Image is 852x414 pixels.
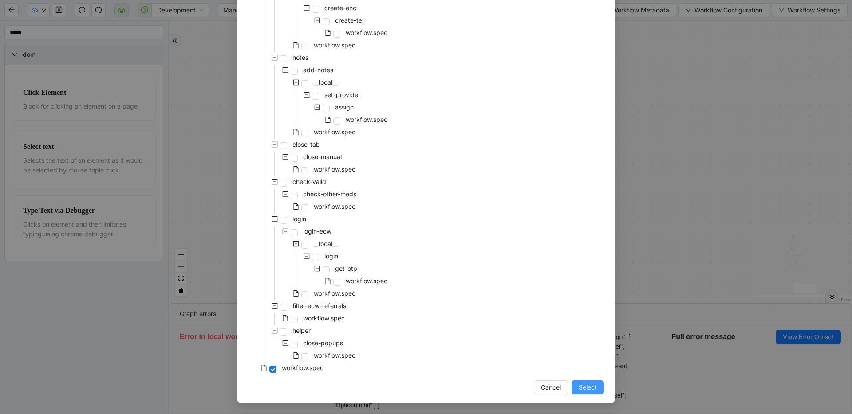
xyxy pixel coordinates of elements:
[291,301,348,311] span: filter-ecw-referrals
[324,91,360,98] span: set-provider
[282,315,288,321] span: file
[312,127,357,137] span: workflow.spec
[344,276,389,286] span: workflow.spec
[312,40,357,51] span: workflow.spec
[344,114,389,125] span: workflow.spec
[292,302,346,309] span: filter-ecw-referrals
[303,314,345,322] span: workflow.spec
[325,278,331,284] span: file
[272,216,278,222] span: minus-square
[534,380,568,394] button: Cancel
[291,214,308,224] span: login
[292,141,320,148] span: close-tab
[272,55,278,61] span: minus-square
[292,54,308,61] span: notes
[312,238,339,249] span: __local__
[572,380,604,394] button: Select
[293,290,299,297] span: file
[325,117,331,123] span: file
[292,215,306,223] span: login
[346,277,387,285] span: workflow.spec
[335,103,354,111] span: assign
[293,352,299,359] span: file
[282,67,288,73] span: minus-square
[346,29,387,36] span: workflow.spec
[272,179,278,185] span: minus-square
[301,189,358,199] span: check-other-meds
[292,178,326,185] span: check-valid
[303,227,331,235] span: login-ecw
[280,363,325,373] span: workflow.spec
[314,78,338,86] span: __local__
[293,166,299,172] span: file
[312,164,357,175] span: workflow.spec
[282,340,288,346] span: minus-square
[324,252,338,260] span: login
[323,3,358,13] span: create-enc
[314,203,355,210] span: workflow.spec
[282,154,288,160] span: minus-square
[325,30,331,36] span: file
[314,240,338,247] span: __local__
[314,41,355,49] span: workflow.spec
[312,201,357,212] span: workflow.spec
[312,288,357,299] span: workflow.spec
[292,327,311,334] span: helper
[333,102,355,113] span: assign
[323,90,362,100] span: set-provider
[335,265,357,272] span: get-otp
[344,27,389,38] span: workflow.spec
[301,226,333,237] span: login-ecw
[333,15,365,26] span: create-tel
[314,266,320,272] span: minus-square
[314,104,320,110] span: minus-square
[291,52,310,63] span: notes
[272,303,278,309] span: minus-square
[304,5,310,11] span: minus-square
[301,152,343,162] span: close-manual
[314,289,355,297] span: workflow.spec
[346,116,387,123] span: workflow.spec
[282,228,288,234] span: minus-square
[282,191,288,197] span: minus-square
[303,66,333,74] span: add-notes
[579,383,597,392] span: Select
[304,92,310,98] span: minus-square
[282,364,323,371] span: workflow.spec
[261,365,267,371] span: file
[291,139,322,150] span: close-tab
[323,251,340,262] span: login
[324,4,356,12] span: create-enc
[291,325,312,336] span: helper
[312,77,339,88] span: __local__
[303,190,356,198] span: check-other-meds
[272,141,278,148] span: minus-square
[314,165,355,173] span: workflow.spec
[291,176,328,187] span: check-valid
[314,17,320,23] span: minus-square
[314,128,355,136] span: workflow.spec
[541,383,561,392] span: Cancel
[312,350,357,361] span: workflow.spec
[314,352,355,359] span: workflow.spec
[333,263,359,274] span: get-otp
[293,79,299,86] span: minus-square
[303,153,342,160] span: close-manual
[301,338,345,348] span: close-popups
[303,339,343,347] span: close-popups
[272,328,278,334] span: minus-square
[335,16,363,24] span: create-tel
[301,65,335,75] span: add-notes
[293,241,299,247] span: minus-square
[301,313,347,324] span: workflow.spec
[293,203,299,210] span: file
[293,129,299,135] span: file
[293,42,299,48] span: file
[304,253,310,259] span: minus-square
